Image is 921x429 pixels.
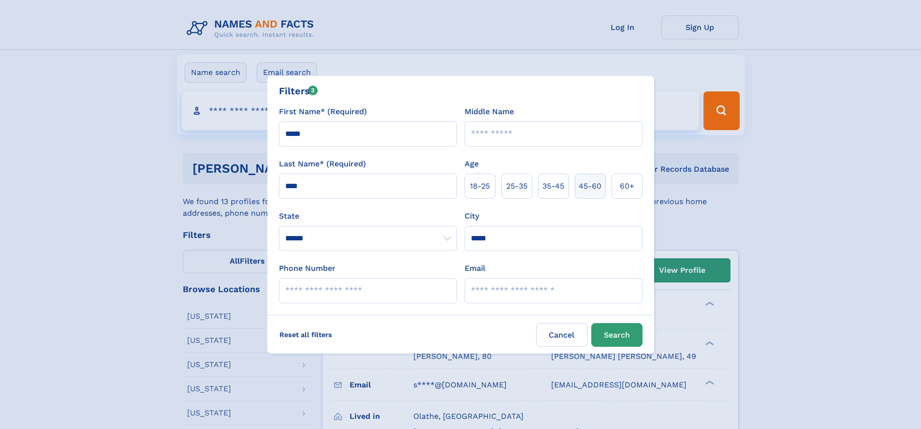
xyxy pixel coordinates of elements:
label: Reset all filters [273,323,338,346]
span: 45‑60 [579,180,601,192]
button: Search [591,323,643,347]
label: Age [465,158,479,170]
label: Phone Number [279,263,336,274]
label: Email [465,263,485,274]
label: First Name* (Required) [279,106,367,118]
label: Middle Name [465,106,514,118]
span: 35‑45 [542,180,564,192]
span: 25‑35 [506,180,527,192]
label: Cancel [536,323,587,347]
span: 60+ [620,180,634,192]
label: City [465,210,479,222]
span: 18‑25 [470,180,490,192]
label: Last Name* (Required) [279,158,366,170]
div: Filters [279,84,318,98]
label: State [279,210,457,222]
